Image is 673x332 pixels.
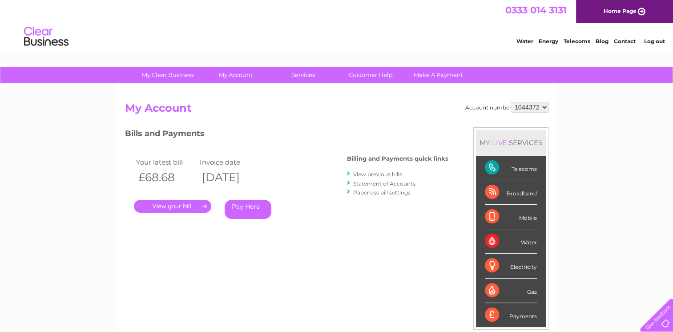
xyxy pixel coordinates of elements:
[539,38,558,45] a: Energy
[596,38,609,45] a: Blog
[485,303,537,327] div: Payments
[485,254,537,278] div: Electricity
[199,67,272,83] a: My Account
[614,38,636,45] a: Contact
[131,67,205,83] a: My Clear Business
[485,229,537,254] div: Water
[465,102,548,113] div: Account number
[353,180,415,187] a: Statement of Accounts
[402,67,475,83] a: Make A Payment
[24,23,69,50] img: logo.png
[127,5,547,43] div: Clear Business is a trading name of Verastar Limited (registered in [GEOGRAPHIC_DATA] No. 3667643...
[334,67,407,83] a: Customer Help
[505,4,567,16] a: 0333 014 3131
[225,200,271,219] a: Pay Here
[125,127,448,143] h3: Bills and Payments
[347,155,448,162] h4: Billing and Payments quick links
[490,138,509,147] div: LIVE
[353,189,411,196] a: Paperless bill settings
[485,279,537,303] div: Gas
[485,205,537,229] div: Mobile
[564,38,590,45] a: Telecoms
[644,38,665,45] a: Log out
[476,130,546,155] div: MY SERVICES
[353,171,402,178] a: View previous bills
[197,156,262,168] td: Invoice date
[266,67,340,83] a: Services
[485,156,537,180] div: Telecoms
[134,200,211,213] a: .
[197,168,262,186] th: [DATE]
[134,168,198,186] th: £68.68
[485,180,537,205] div: Broadband
[516,38,533,45] a: Water
[134,156,198,168] td: Your latest bill
[125,102,548,119] h2: My Account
